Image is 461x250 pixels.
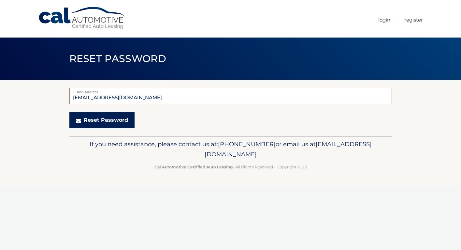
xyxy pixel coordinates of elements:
[69,53,166,65] span: Reset Password
[154,164,233,169] strong: Cal Automotive Certified Auto Leasing
[74,139,388,160] p: If you need assistance, please contact us at: or email us at
[69,88,392,93] label: E-Mail Address
[38,7,126,30] a: Cal Automotive
[74,164,388,170] p: - All Rights Reserved - Copyright 2025
[218,140,276,148] span: [PHONE_NUMBER]
[404,14,423,25] a: Register
[378,14,390,25] a: Login
[69,88,392,104] input: E-Mail Address
[69,112,135,128] button: Reset Password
